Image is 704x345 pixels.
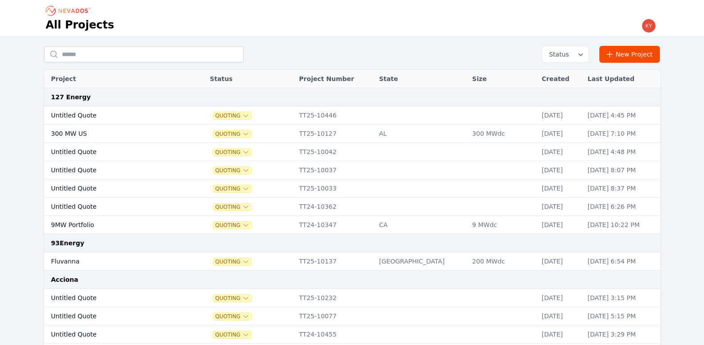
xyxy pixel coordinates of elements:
td: AL [374,125,468,143]
td: [DATE] 3:29 PM [583,325,660,344]
button: Quoting [213,149,251,156]
td: 200 MWdc [468,252,537,271]
button: Quoting [213,258,251,265]
button: Quoting [213,112,251,119]
td: [DATE] [537,252,583,271]
tr: Untitled QuoteQuotingTT24-10362[DATE][DATE] 6:26 PM [44,198,660,216]
td: Untitled Quote [44,161,183,179]
th: Size [468,70,537,88]
td: [GEOGRAPHIC_DATA] [374,252,468,271]
td: [DATE] 5:15 PM [583,307,660,325]
td: [DATE] 6:54 PM [583,252,660,271]
td: [DATE] [537,216,583,234]
tr: Untitled QuoteQuotingTT25-10232[DATE][DATE] 3:15 PM [44,289,660,307]
img: kyle.macdougall@nevados.solar [642,19,656,33]
td: TT24-10362 [295,198,375,216]
td: 300 MW US [44,125,183,143]
th: Project Number [295,70,375,88]
td: [DATE] 7:10 PM [583,125,660,143]
td: Untitled Quote [44,325,183,344]
nav: Breadcrumb [46,4,93,18]
h1: All Projects [46,18,114,32]
td: CA [374,216,468,234]
tr: Untitled QuoteQuotingTT24-10455[DATE][DATE] 3:29 PM [44,325,660,344]
td: Untitled Quote [44,307,183,325]
th: Last Updated [583,70,660,88]
td: [DATE] [537,161,583,179]
button: Quoting [213,185,251,192]
span: Status [545,50,569,59]
th: Created [537,70,583,88]
button: Quoting [213,130,251,138]
a: New Project [599,46,660,63]
button: Quoting [213,313,251,320]
td: Untitled Quote [44,179,183,198]
td: 9MW Portfolio [44,216,183,234]
tr: Untitled QuoteQuotingTT25-10042[DATE][DATE] 4:48 PM [44,143,660,161]
td: [DATE] 10:22 PM [583,216,660,234]
td: 127 Energy [44,88,660,106]
tr: Untitled QuoteQuotingTT25-10037[DATE][DATE] 8:07 PM [44,161,660,179]
td: TT25-10042 [295,143,375,161]
td: TT24-10347 [295,216,375,234]
td: [DATE] [537,198,583,216]
td: TT25-10127 [295,125,375,143]
tr: 300 MW USQuotingTT25-10127AL300 MWdc[DATE][DATE] 7:10 PM [44,125,660,143]
td: TT25-10446 [295,106,375,125]
tr: 9MW PortfolioQuotingTT24-10347CA9 MWdc[DATE][DATE] 10:22 PM [44,216,660,234]
td: [DATE] [537,179,583,198]
td: [DATE] 4:45 PM [583,106,660,125]
td: [DATE] 3:15 PM [583,289,660,307]
td: Acciona [44,271,660,289]
td: TT25-10232 [295,289,375,307]
td: Untitled Quote [44,143,183,161]
td: [DATE] 8:07 PM [583,161,660,179]
td: [DATE] [537,325,583,344]
th: State [374,70,468,88]
td: TT24-10455 [295,325,375,344]
tr: Untitled QuoteQuotingTT25-10033[DATE][DATE] 8:37 PM [44,179,660,198]
tr: Untitled QuoteQuotingTT25-10077[DATE][DATE] 5:15 PM [44,307,660,325]
button: Quoting [213,167,251,174]
td: TT25-10033 [295,179,375,198]
td: [DATE] 6:26 PM [583,198,660,216]
th: Project [44,70,183,88]
td: [DATE] [537,307,583,325]
td: [DATE] [537,125,583,143]
td: [DATE] 4:48 PM [583,143,660,161]
td: 9 MWdc [468,216,537,234]
td: TT25-10137 [295,252,375,271]
td: Untitled Quote [44,289,183,307]
button: Quoting [213,295,251,302]
button: Quoting [213,331,251,338]
tr: FluvannaQuotingTT25-10137[GEOGRAPHIC_DATA]200 MWdc[DATE][DATE] 6:54 PM [44,252,660,271]
td: [DATE] [537,106,583,125]
td: TT25-10037 [295,161,375,179]
td: Untitled Quote [44,106,183,125]
td: TT25-10077 [295,307,375,325]
td: Untitled Quote [44,198,183,216]
tr: Untitled QuoteQuotingTT25-10446[DATE][DATE] 4:45 PM [44,106,660,125]
td: [DATE] 8:37 PM [583,179,660,198]
td: [DATE] [537,143,583,161]
button: Quoting [213,203,251,211]
button: Status [542,46,589,62]
td: Fluvanna [44,252,183,271]
button: Quoting [213,222,251,229]
th: Status [205,70,294,88]
td: 93Energy [44,234,660,252]
td: [DATE] [537,289,583,307]
td: 300 MWdc [468,125,537,143]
